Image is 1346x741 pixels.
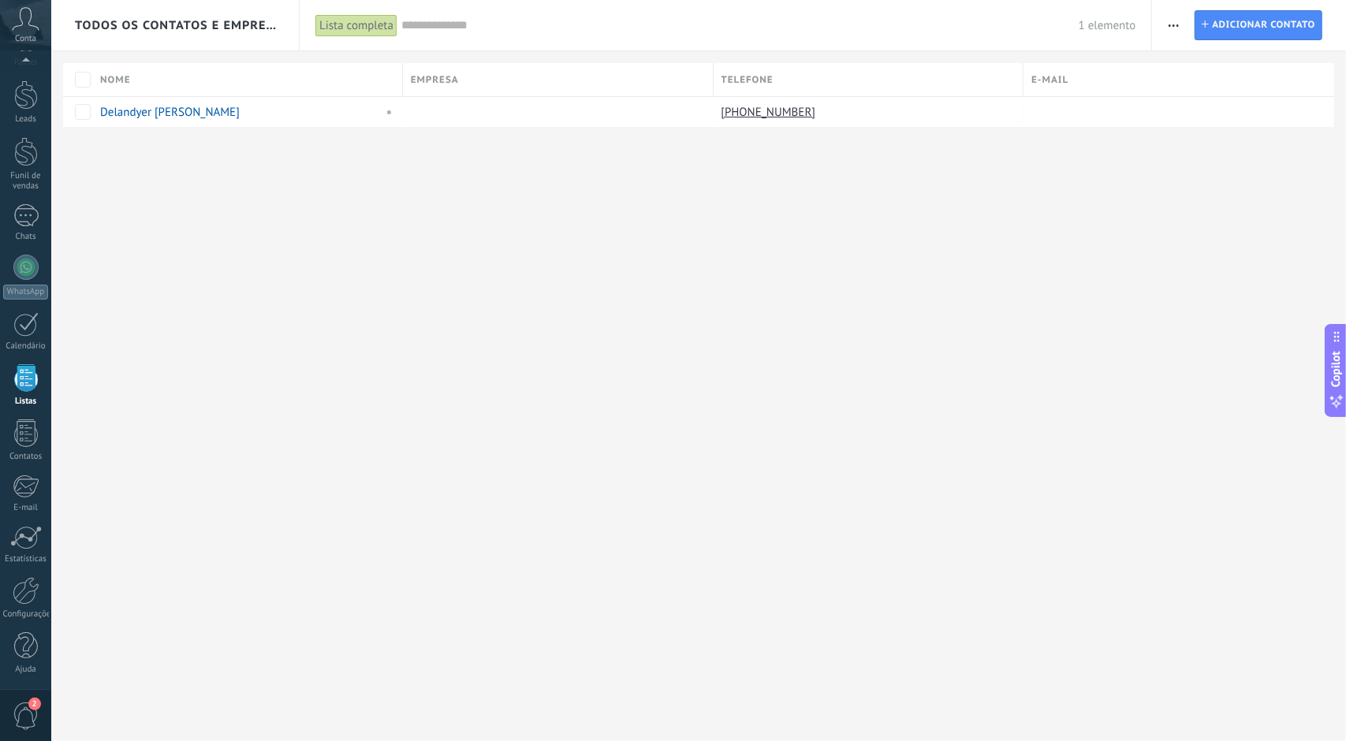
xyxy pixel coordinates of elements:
a: Adicionar contato [1195,10,1322,40]
div: WhatsApp [3,285,48,300]
span: Adicionar contato [1212,11,1315,39]
div: Leads [3,114,49,125]
span: Nome [100,73,131,88]
a: Delandyer [PERSON_NAME] [100,105,240,120]
span: Empresa [411,73,459,88]
span: Todos os contatos e Empresas [75,18,277,33]
div: Listas [3,397,49,407]
div: Lista completa [315,14,397,37]
div: Funil de vendas [3,171,49,192]
button: Mais [1162,10,1185,40]
span: Telefone [721,73,774,88]
span: Copilot [1329,352,1344,388]
div: Estatísticas [3,554,49,564]
div: Contatos [3,452,49,462]
div: E-mail [3,503,49,513]
div: Calendário [3,341,49,352]
div: Configurações [3,609,49,620]
span: 1 elemento [1079,18,1136,33]
a: [PHONE_NUMBER] [721,105,819,119]
div: Chats [3,232,49,242]
span: Conta [15,34,36,44]
span: E-mail [1031,73,1068,88]
div: Ajuda [3,665,49,675]
span: 2 [28,698,41,710]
